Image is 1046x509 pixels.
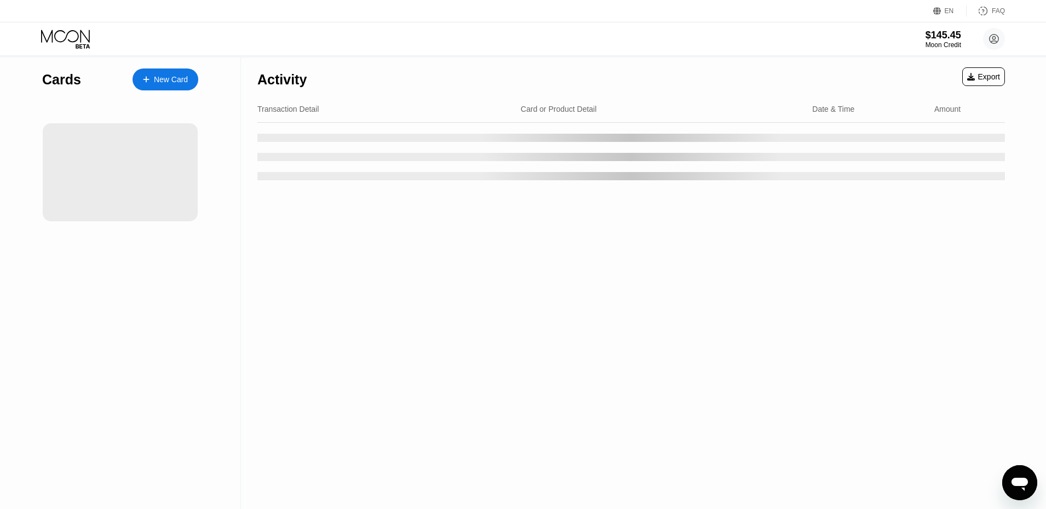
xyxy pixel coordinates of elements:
div: Card or Product Detail [521,105,597,113]
div: Amount [934,105,961,113]
div: EN [933,5,967,16]
div: $145.45 [926,30,961,41]
div: EN [945,7,954,15]
div: New Card [133,68,198,90]
div: FAQ [967,5,1005,16]
div: Cards [42,72,81,88]
div: FAQ [992,7,1005,15]
iframe: Button to launch messaging window [1002,465,1037,500]
div: $145.45Moon Credit [926,30,961,49]
div: Moon Credit [926,41,961,49]
div: New Card [154,75,188,84]
div: Date & Time [812,105,854,113]
div: Export [962,67,1005,86]
div: Transaction Detail [257,105,319,113]
div: Export [967,72,1000,81]
div: Activity [257,72,307,88]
